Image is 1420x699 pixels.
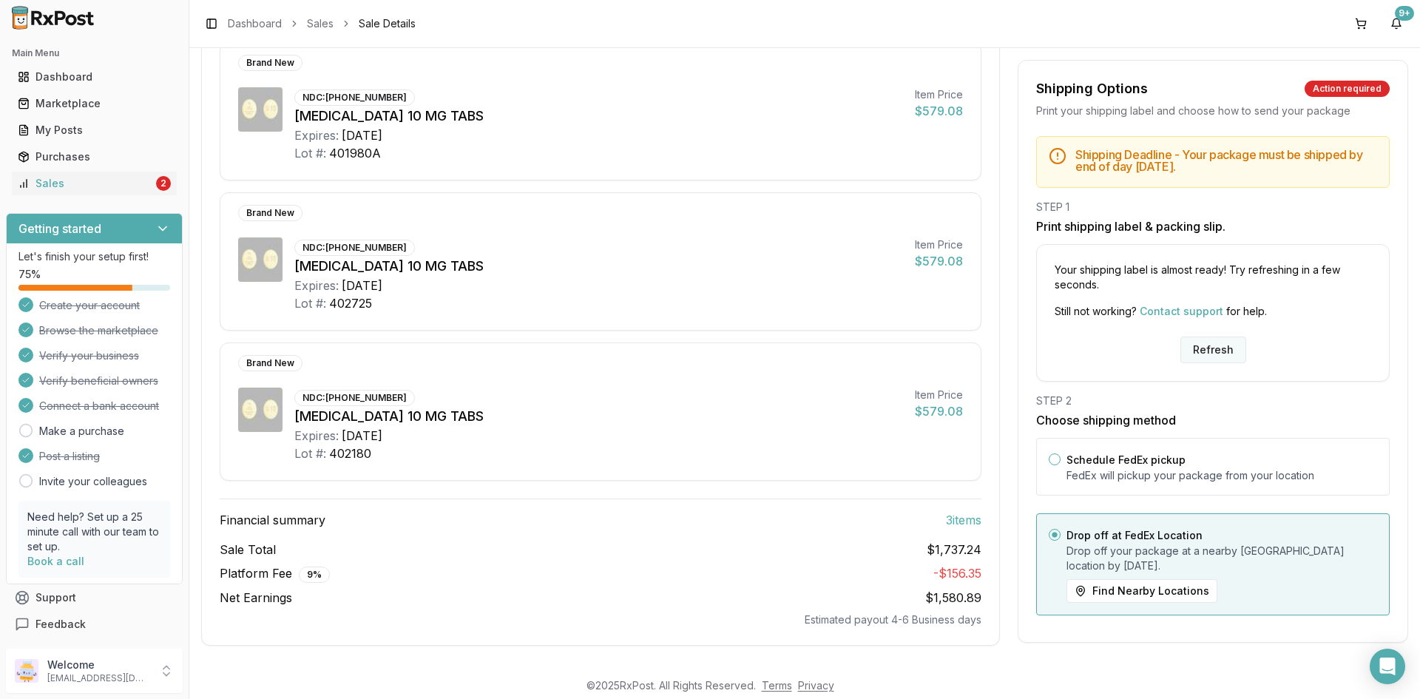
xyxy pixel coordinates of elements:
div: Expires: [294,126,339,144]
img: User avatar [15,659,38,683]
p: Need help? Set up a 25 minute call with our team to set up. [27,510,161,554]
div: 2 [156,176,171,191]
div: Lot #: [294,294,326,312]
span: 75 % [18,267,41,282]
h3: Print shipping label & packing slip. [1036,217,1390,235]
div: 402725 [329,294,372,312]
span: Sale Total [220,541,276,558]
div: Item Price [915,87,963,102]
div: Brand New [238,355,302,371]
button: My Posts [6,118,183,142]
a: Invite your colleagues [39,474,147,489]
button: Purchases [6,145,183,169]
div: Brand New [238,205,302,221]
span: Financial summary [220,511,325,529]
div: Item Price [915,237,963,252]
img: RxPost Logo [6,6,101,30]
button: Sales2 [6,172,183,195]
button: Refresh [1180,337,1246,363]
a: Make a purchase [39,424,124,439]
div: 402180 [329,445,371,462]
div: $579.08 [915,252,963,270]
p: FedEx will pickup your package from your location [1066,468,1377,483]
button: 9+ [1384,12,1408,36]
h2: Main Menu [12,47,177,59]
a: My Posts [12,117,177,143]
h3: Choose shipping method [1036,411,1390,429]
p: [EMAIL_ADDRESS][DOMAIN_NAME] [47,672,150,684]
div: $579.08 [915,102,963,120]
div: Lot #: [294,445,326,462]
p: Let's finish your setup first! [18,249,170,264]
div: [DATE] [342,427,382,445]
div: Action required [1305,81,1390,97]
a: Purchases [12,143,177,170]
a: Dashboard [12,64,177,90]
div: Expires: [294,277,339,294]
span: Verify your business [39,348,139,363]
div: 9+ [1395,6,1414,21]
h3: Getting started [18,220,101,237]
div: [MEDICAL_DATA] 10 MG TABS [294,406,903,427]
div: Sales [18,176,153,191]
img: Jardiance 10 MG TABS [238,237,283,282]
span: 3 item s [946,511,981,529]
span: Connect a bank account [39,399,159,413]
div: 9 % [299,567,330,583]
label: Drop off at FedEx Location [1066,529,1203,541]
div: Estimated payout 4-6 Business days [220,612,981,627]
span: $1,737.24 [927,541,981,558]
span: Browse the marketplace [39,323,158,338]
a: Marketplace [12,90,177,117]
span: $1,580.89 [925,590,981,605]
span: Platform Fee [220,564,330,583]
a: Sales2 [12,170,177,197]
span: - $156.35 [933,566,981,581]
p: Welcome [47,658,150,672]
p: Your shipping label is almost ready! Try refreshing in a few seconds. [1055,263,1371,292]
a: Terms [762,679,792,692]
button: Feedback [6,611,183,638]
h5: Shipping Deadline - Your package must be shipped by end of day [DATE] . [1075,149,1377,172]
a: Sales [307,16,334,31]
div: [DATE] [342,126,382,144]
div: Shipping Options [1036,78,1148,99]
nav: breadcrumb [228,16,416,31]
span: Feedback [35,617,86,632]
div: Purchases [18,149,171,164]
a: Privacy [798,679,834,692]
div: Expires: [294,427,339,445]
div: Marketplace [18,96,171,111]
img: Jardiance 10 MG TABS [238,388,283,432]
div: NDC: [PHONE_NUMBER] [294,90,415,106]
button: Find Nearby Locations [1066,579,1217,603]
div: Lot #: [294,144,326,162]
p: Still not working? for help. [1055,304,1371,319]
div: Open Intercom Messenger [1370,649,1405,684]
img: Jardiance 10 MG TABS [238,87,283,132]
button: Marketplace [6,92,183,115]
div: [MEDICAL_DATA] 10 MG TABS [294,106,903,126]
div: Print your shipping label and choose how to send your package [1036,104,1390,118]
button: Dashboard [6,65,183,89]
div: NDC: [PHONE_NUMBER] [294,390,415,406]
a: Book a call [27,555,84,567]
div: STEP 1 [1036,200,1390,215]
span: Post a listing [39,449,100,464]
a: Dashboard [228,16,282,31]
div: Item Price [915,388,963,402]
div: STEP 2 [1036,394,1390,408]
div: 401980A [329,144,381,162]
div: NDC: [PHONE_NUMBER] [294,240,415,256]
span: Create your account [39,298,140,313]
div: Dashboard [18,70,171,84]
label: Schedule FedEx pickup [1066,453,1186,466]
div: $579.08 [915,402,963,420]
span: Sale Details [359,16,416,31]
div: My Posts [18,123,171,138]
div: [DATE] [342,277,382,294]
div: [MEDICAL_DATA] 10 MG TABS [294,256,903,277]
div: Brand New [238,55,302,71]
span: Net Earnings [220,589,292,607]
p: Drop off your package at a nearby [GEOGRAPHIC_DATA] location by [DATE] . [1066,544,1377,573]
